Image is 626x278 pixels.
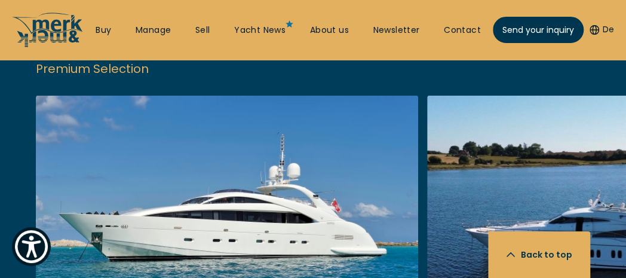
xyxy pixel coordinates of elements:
[373,25,419,36] a: Newsletter
[195,25,210,36] a: Sell
[493,17,584,43] a: Send your inquiry
[488,231,590,278] button: Back to top
[234,25,286,36] a: Yacht News
[96,25,111,36] a: Buy
[12,227,51,266] button: Show Accessibility Preferences
[136,25,171,36] a: Manage
[444,25,481,36] a: Contact
[502,24,574,36] span: Send your inquiry
[12,38,84,51] a: /
[590,24,614,36] button: De
[310,25,349,36] a: About us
